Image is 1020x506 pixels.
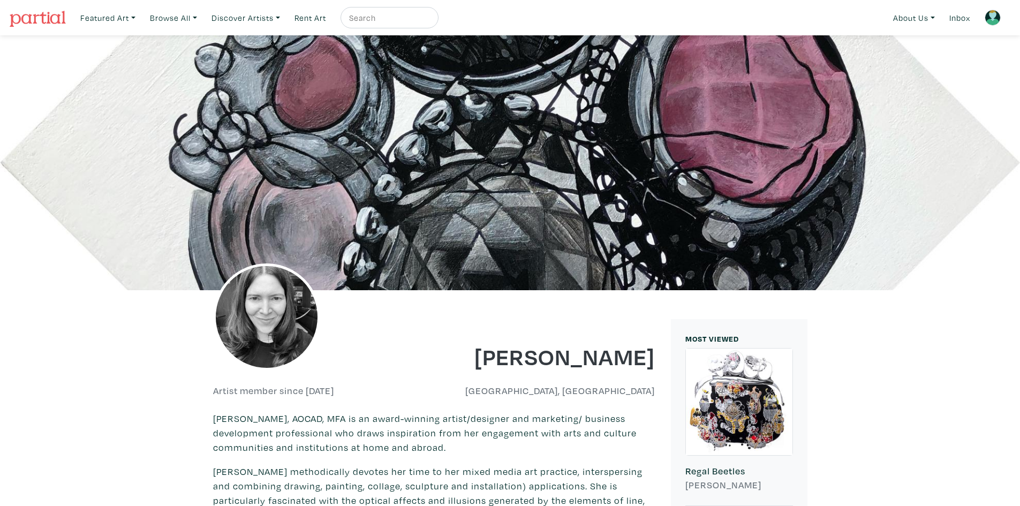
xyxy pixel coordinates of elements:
small: MOST VIEWED [685,334,739,344]
img: avatar.png [985,10,1001,26]
a: About Us [888,7,940,29]
a: Inbox [945,7,975,29]
a: Featured Art [75,7,140,29]
input: Search [348,11,428,25]
h6: Regal Beetles [685,465,793,477]
h6: [GEOGRAPHIC_DATA], [GEOGRAPHIC_DATA] [442,385,655,397]
h1: [PERSON_NAME] [442,342,655,371]
h6: [PERSON_NAME] [685,479,793,491]
a: Browse All [145,7,202,29]
a: Regal Beetles [PERSON_NAME] [685,348,793,506]
p: [PERSON_NAME], AOCAD, MFA is an award-winning artist/designer and marketing/ business development... [213,411,655,455]
a: Discover Artists [207,7,285,29]
img: phpThumb.php [213,263,320,371]
h6: Artist member since [DATE] [213,385,334,397]
a: Rent Art [290,7,331,29]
